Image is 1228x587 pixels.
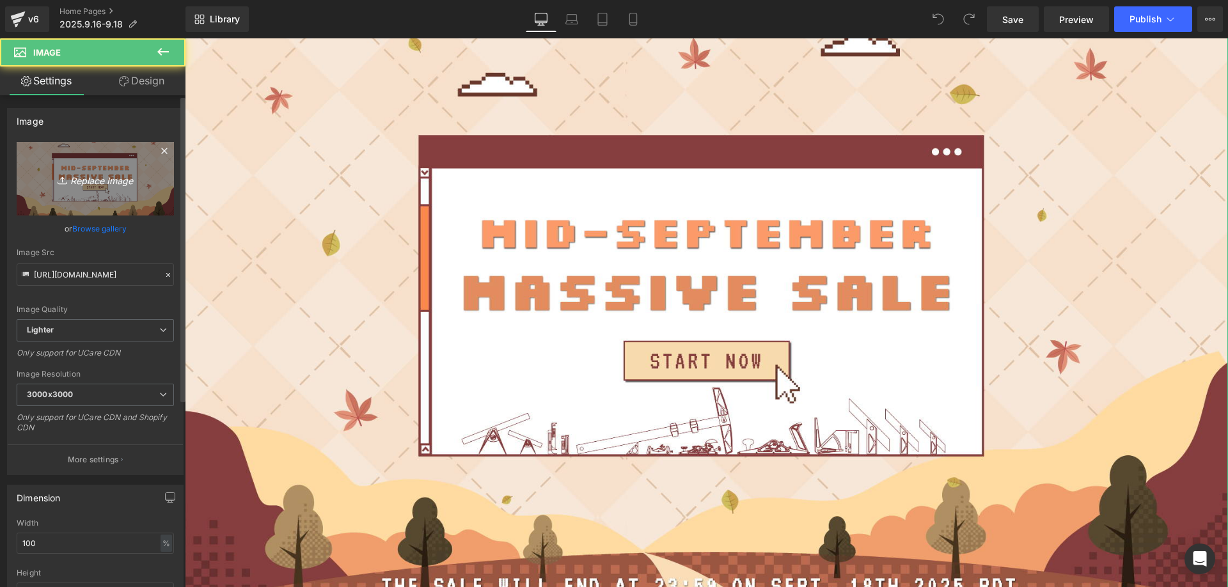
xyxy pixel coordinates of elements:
[587,6,618,32] a: Tablet
[8,444,183,474] button: More settings
[1002,13,1023,26] span: Save
[17,370,174,379] div: Image Resolution
[17,412,174,441] div: Only support for UCare CDN and Shopify CDN
[1130,14,1161,24] span: Publish
[556,6,587,32] a: Laptop
[1197,6,1223,32] button: More
[956,6,982,32] button: Redo
[5,6,49,32] a: v6
[17,263,174,286] input: Link
[526,6,556,32] a: Desktop
[95,67,188,95] a: Design
[44,171,146,187] i: Replace Image
[1114,6,1192,32] button: Publish
[27,325,54,334] b: Lighter
[17,222,174,235] div: or
[1059,13,1094,26] span: Preview
[27,389,73,399] b: 3000x3000
[210,13,240,25] span: Library
[17,568,174,577] div: Height
[33,47,61,58] span: Image
[17,519,174,528] div: Width
[17,485,61,503] div: Dimension
[17,109,43,127] div: Image
[26,11,42,27] div: v6
[17,305,174,314] div: Image Quality
[185,6,249,32] a: New Library
[1044,6,1109,32] a: Preview
[59,6,185,17] a: Home Pages
[925,6,951,32] button: Undo
[59,19,123,29] span: 2025.9.16-9.18
[17,348,174,366] div: Only support for UCare CDN
[618,6,649,32] a: Mobile
[161,535,172,552] div: %
[1185,544,1215,574] div: Open Intercom Messenger
[17,248,174,257] div: Image Src
[72,217,127,240] a: Browse gallery
[68,454,119,466] p: More settings
[17,533,174,554] input: auto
